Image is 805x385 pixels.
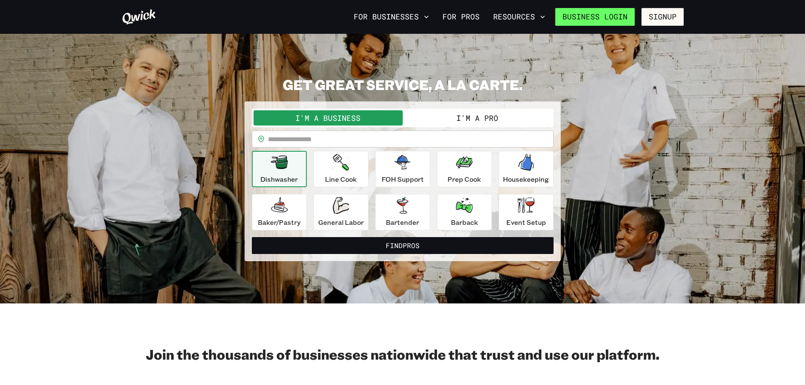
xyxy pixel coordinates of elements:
[375,194,430,230] button: Bartender
[245,76,561,93] h2: GET GREAT SERVICE, A LA CARTE.
[490,10,548,24] button: Resources
[437,151,492,187] button: Prep Cook
[499,151,554,187] button: Housekeeping
[252,194,307,230] button: Baker/Pastry
[350,10,432,24] button: For Businesses
[503,174,549,184] p: Housekeeping
[451,217,478,227] p: Barback
[314,151,368,187] button: Line Cook
[386,217,419,227] p: Bartender
[448,174,481,184] p: Prep Cook
[641,8,684,26] button: Signup
[382,174,424,184] p: FOH Support
[252,237,554,254] button: FindPros
[258,217,300,227] p: Baker/Pastry
[506,217,546,227] p: Event Setup
[260,174,298,184] p: Dishwasher
[555,8,635,26] a: Business Login
[403,110,552,126] button: I'm a Pro
[499,194,554,230] button: Event Setup
[439,10,483,24] a: For Pros
[318,217,364,227] p: General Labor
[254,110,403,126] button: I'm a Business
[325,174,357,184] p: Line Cook
[122,346,684,363] h2: Join the thousands of businesses nationwide that trust and use our platform.
[437,194,492,230] button: Barback
[375,151,430,187] button: FOH Support
[252,151,307,187] button: Dishwasher
[314,194,368,230] button: General Labor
